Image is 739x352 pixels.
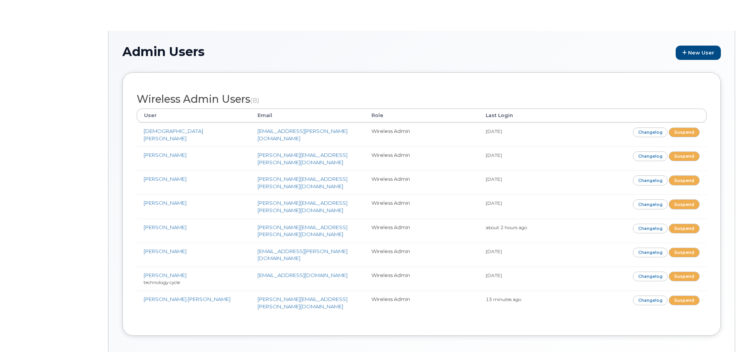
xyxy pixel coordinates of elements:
a: Changelog [633,151,668,161]
td: Wireless Admin [364,170,478,194]
a: [PERSON_NAME].[PERSON_NAME] [144,296,231,302]
a: Changelog [633,175,668,185]
a: Suspend [669,272,700,281]
small: 13 minutes ago [486,296,521,302]
small: about 2 hours ago [486,224,527,230]
td: Wireless Admin [364,291,478,315]
a: [PERSON_NAME][EMAIL_ADDRESS][PERSON_NAME][DOMAIN_NAME] [258,176,347,189]
small: [DATE] [486,128,502,134]
a: Suspend [669,248,700,257]
a: Changelog [633,224,668,233]
a: Suspend [669,296,700,305]
a: Changelog [633,248,668,257]
th: Email [251,109,364,122]
small: [DATE] [486,272,502,278]
th: User [137,109,251,122]
a: [PERSON_NAME] [144,200,186,206]
a: [PERSON_NAME] [144,272,186,278]
small: [DATE] [486,248,502,254]
small: technology cycle [144,279,180,285]
a: New User [676,46,721,60]
td: Wireless Admin [364,219,478,243]
a: [PERSON_NAME][EMAIL_ADDRESS][PERSON_NAME][DOMAIN_NAME] [258,224,347,238]
a: [EMAIL_ADDRESS][DOMAIN_NAME] [258,272,347,278]
a: Changelog [633,296,668,305]
a: [PERSON_NAME] [144,176,186,182]
h1: Admin Users [122,45,721,60]
a: Changelog [633,128,668,137]
a: Suspend [669,199,700,209]
a: [PERSON_NAME][EMAIL_ADDRESS][PERSON_NAME][DOMAIN_NAME] [258,200,347,213]
a: Suspend [669,175,700,185]
a: [PERSON_NAME][EMAIL_ADDRESS][PERSON_NAME][DOMAIN_NAME] [258,152,347,165]
a: Changelog [633,199,668,209]
small: [DATE] [486,200,502,206]
small: [DATE] [486,176,502,182]
small: (8) [250,96,259,104]
a: Suspend [669,224,700,233]
td: Wireless Admin [364,194,478,218]
th: Last Login [479,109,593,122]
small: [DATE] [486,152,502,158]
a: Suspend [669,128,700,137]
a: [PERSON_NAME][EMAIL_ADDRESS][PERSON_NAME][DOMAIN_NAME] [258,296,347,309]
a: Changelog [633,272,668,281]
td: Wireless Admin [364,243,478,267]
a: [PERSON_NAME] [144,224,186,230]
th: Role [364,109,478,122]
a: [DEMOGRAPHIC_DATA][PERSON_NAME] [144,128,203,141]
td: Wireless Admin [364,146,478,170]
a: [PERSON_NAME] [144,152,186,158]
a: Suspend [669,151,700,161]
td: Wireless Admin [364,267,478,291]
h2: Wireless Admin Users [137,94,707,105]
a: [EMAIL_ADDRESS][PERSON_NAME][DOMAIN_NAME] [258,248,347,262]
a: [EMAIL_ADDRESS][PERSON_NAME][DOMAIN_NAME] [258,128,347,141]
a: [PERSON_NAME] [144,248,186,254]
td: Wireless Admin [364,122,478,146]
